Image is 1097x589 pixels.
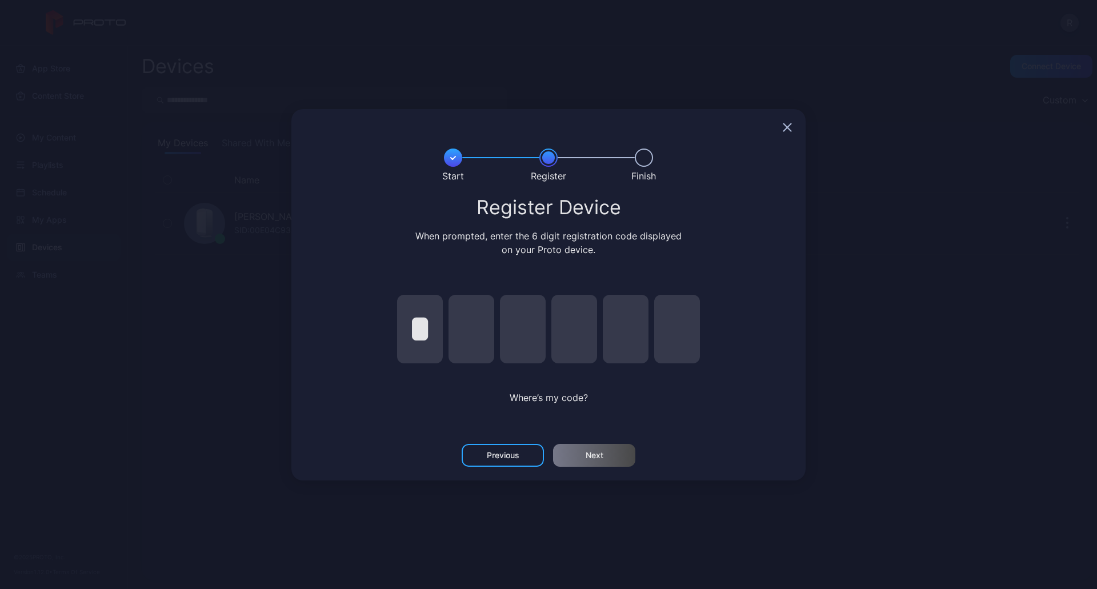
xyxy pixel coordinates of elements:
span: Where’s my code? [510,392,588,403]
input: pin code 5 of 6 [603,295,648,363]
input: pin code 6 of 6 [654,295,700,363]
div: Start [442,169,464,183]
input: pin code 2 of 6 [449,295,494,363]
input: pin code 3 of 6 [500,295,546,363]
input: pin code 4 of 6 [551,295,597,363]
div: Next [586,451,603,460]
button: Next [553,444,635,467]
div: Finish [631,169,656,183]
button: Previous [462,444,544,467]
div: Previous [487,451,519,460]
div: When prompted, enter the 6 digit registration code displayed on your Proto device. [413,229,684,257]
div: Register Device [305,197,792,218]
div: Register [531,169,566,183]
input: pin code 1 of 6 [397,295,443,363]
